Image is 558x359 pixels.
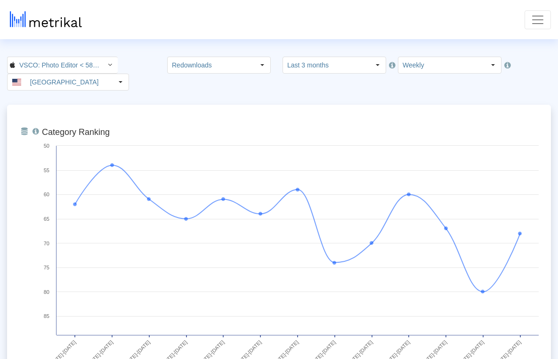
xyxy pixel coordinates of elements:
button: Toggle navigation [525,10,551,29]
div: Select [102,57,118,73]
text: 60 [44,192,49,197]
div: Select [370,57,386,73]
img: metrical-logo-light.png [10,11,82,27]
text: 75 [44,265,49,270]
text: 85 [44,313,49,319]
text: 65 [44,216,49,222]
text: 50 [44,143,49,149]
div: Select [254,57,270,73]
text: 70 [44,241,49,246]
div: Select [485,57,501,73]
text: 55 [44,167,49,173]
div: Select [113,74,129,90]
tspan: Category Ranking [42,127,110,137]
text: 80 [44,289,49,295]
